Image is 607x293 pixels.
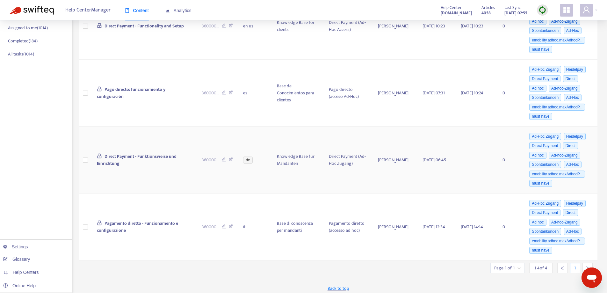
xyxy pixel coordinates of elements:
td: Base di conoscenza per mandanti [272,194,324,260]
span: Heidelpay [564,66,586,73]
span: lock [97,153,102,158]
span: lock [97,23,102,28]
span: emobility.adhoc.maxAdhocP... [529,171,585,178]
td: [PERSON_NAME] [373,194,417,260]
span: [DATE] 06:45 [423,156,446,164]
span: Pago directo: funcionamiento y configuración [97,86,165,100]
span: emobility.adhoc.maxAdhocP... [529,238,585,245]
span: [DATE] 10:23 [461,22,483,30]
p: Assigned to me ( 1014 ) [8,25,48,31]
span: [DATE] 14:14 [461,223,483,231]
span: must have [529,113,552,120]
span: [DATE] 12:34 [423,223,445,231]
span: Ad-hoc-Zugang [549,18,580,25]
span: Direct [563,142,578,149]
span: de [243,157,252,164]
span: Ad-hoc-Zugang [549,85,580,92]
span: Ad-Hoc [564,161,582,168]
strong: [DATE] 02:55 [504,10,527,17]
p: Completed ( 184 ) [8,38,38,44]
span: Help Center [441,4,462,11]
span: Ad-Hoc Zugang [529,66,561,73]
td: 0 [497,127,523,194]
span: Heidelpay [564,133,586,140]
span: Help Center Manager [65,4,111,16]
iframe: Schaltfläche zum Öffnen des Messaging-Fensters [582,267,602,288]
strong: [DOMAIN_NAME] [441,10,472,17]
strong: 4058 [481,10,491,17]
span: Direct Payment [529,75,560,82]
span: Direct Payment [529,209,560,216]
a: [DOMAIN_NAME] [441,9,472,17]
span: Analytics [165,8,191,13]
td: [PERSON_NAME] [373,127,417,194]
td: it [238,194,272,260]
img: Swifteq [10,6,54,15]
td: Pagamento diretto (accesso ad hoc) [324,194,373,260]
span: Ad-hoc-Zugang [549,152,580,159]
span: Ad hoc [529,85,546,92]
span: Direct Payment [529,142,560,149]
span: lock [97,86,102,92]
a: Online Help [3,283,36,288]
span: 360000 ... [202,157,219,164]
td: [PERSON_NAME] [373,60,417,127]
span: Direct Payment - Functionality and Setup [105,22,184,30]
span: [DATE] 10:24 [461,89,483,97]
a: Settings [3,244,28,249]
span: Help Centers [13,270,39,275]
span: Spontankunden [529,161,561,168]
span: Ad-Hoc [564,94,582,101]
span: Ad hoc [529,152,546,159]
span: emobility.adhoc.maxAdhocP... [529,37,585,44]
span: right [585,266,590,270]
span: [DATE] 07:31 [423,89,445,97]
span: Ad-Hoc [564,27,582,34]
span: must have [529,180,552,187]
td: Knowledge Base für Mandanten [272,127,324,194]
td: 0 [497,194,523,260]
span: 360000 ... [202,90,219,97]
span: emobility.adhoc.maxAdhocP... [529,104,585,111]
span: Articles [481,4,495,11]
td: 0 [497,60,523,127]
span: Ad-Hoc [564,228,582,235]
span: user [582,6,590,14]
span: Direct [563,75,578,82]
td: Pago directo (acceso Ad-Hoc) [324,60,373,127]
span: Ad hoc [529,18,546,25]
span: book [125,8,129,13]
span: Ad-Hoc Zugang [529,200,561,207]
span: 1 - 4 of 4 [534,265,547,271]
span: Content [125,8,149,13]
span: Heidelpay [564,200,586,207]
span: [DATE] 10:23 [423,22,445,30]
span: left [560,266,565,270]
span: Ad hoc [529,219,546,226]
span: Spontankunden [529,27,561,34]
span: Pagamento diretto - Funzionamento e configurazione [97,220,178,234]
span: Back to top [328,285,349,292]
span: Spontankunden [529,228,561,235]
td: Base de Conocimientos para clientes [272,60,324,127]
div: 1 [570,263,580,273]
span: Spontankunden [529,94,561,101]
span: Ad-hoc-Zugang [549,219,580,226]
td: Direct Payment (Ad-Hoc Zugang) [324,127,373,194]
span: Direct Payment - Funktionsweise und Einrichtung [97,153,177,167]
span: must have [529,247,552,254]
span: appstore [563,6,570,14]
p: All tasks ( 1014 ) [8,51,34,57]
img: sync.dc5367851b00ba804db3.png [538,6,546,14]
span: must have [529,46,552,53]
span: Direct [563,209,578,216]
span: 360000 ... [202,23,219,30]
a: Glossary [3,257,30,262]
span: area-chart [165,8,170,13]
span: 360000 ... [202,223,219,231]
span: Ad-Hoc Zugang [529,133,561,140]
span: Last Sync [504,4,521,11]
span: lock [97,220,102,225]
td: es [238,60,272,127]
